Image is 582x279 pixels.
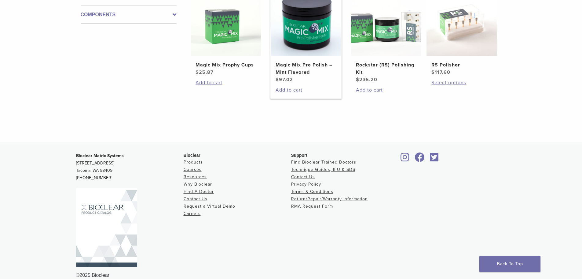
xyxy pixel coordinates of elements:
h2: RS Polisher [431,61,492,69]
span: $ [276,77,279,83]
span: $ [356,77,359,83]
h2: Magic Mix Pre Polish – Mint Flavored [276,61,336,76]
a: Resources [184,174,207,179]
a: Bioclear [428,156,441,162]
a: Add to cart: “Magic Mix Prophy Cups” [196,79,256,86]
a: Contact Us [291,174,315,179]
span: Bioclear [184,153,200,158]
a: Why Bioclear [184,182,212,187]
a: Request a Virtual Demo [184,204,235,209]
a: Back To Top [479,256,540,272]
a: Courses [184,167,202,172]
a: Products [184,160,203,165]
h2: Magic Mix Prophy Cups [196,61,256,69]
bdi: 97.02 [276,77,293,83]
img: Bioclear [76,188,137,267]
a: Terms & Conditions [291,189,333,194]
bdi: 117.60 [431,69,450,75]
div: ©2025 Bioclear [76,272,506,279]
a: Technique Guides, IFU & SDS [291,167,355,172]
bdi: 235.20 [356,77,377,83]
a: Return/Repair/Warranty Information [291,196,368,202]
a: Find Bioclear Trained Doctors [291,160,356,165]
span: $ [431,69,435,75]
p: [STREET_ADDRESS] Tacoma, WA 98409 [PHONE_NUMBER] [76,152,184,182]
h2: Rockstar (RS) Polishing Kit [356,61,416,76]
a: Bioclear [413,156,427,162]
label: Components [81,11,177,18]
span: $ [196,69,199,75]
a: Select options for “RS Polisher” [431,79,492,86]
a: Add to cart: “Magic Mix Pre Polish - Mint Flavored” [276,86,336,94]
a: Find A Doctor [184,189,214,194]
a: Add to cart: “Rockstar (RS) Polishing Kit” [356,86,416,94]
a: Privacy Policy [291,182,321,187]
a: RMA Request Form [291,204,333,209]
a: Careers [184,211,201,216]
span: Support [291,153,308,158]
bdi: 25.87 [196,69,214,75]
a: Bioclear [399,156,412,162]
a: Contact Us [184,196,207,202]
strong: Bioclear Matrix Systems [76,153,124,158]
